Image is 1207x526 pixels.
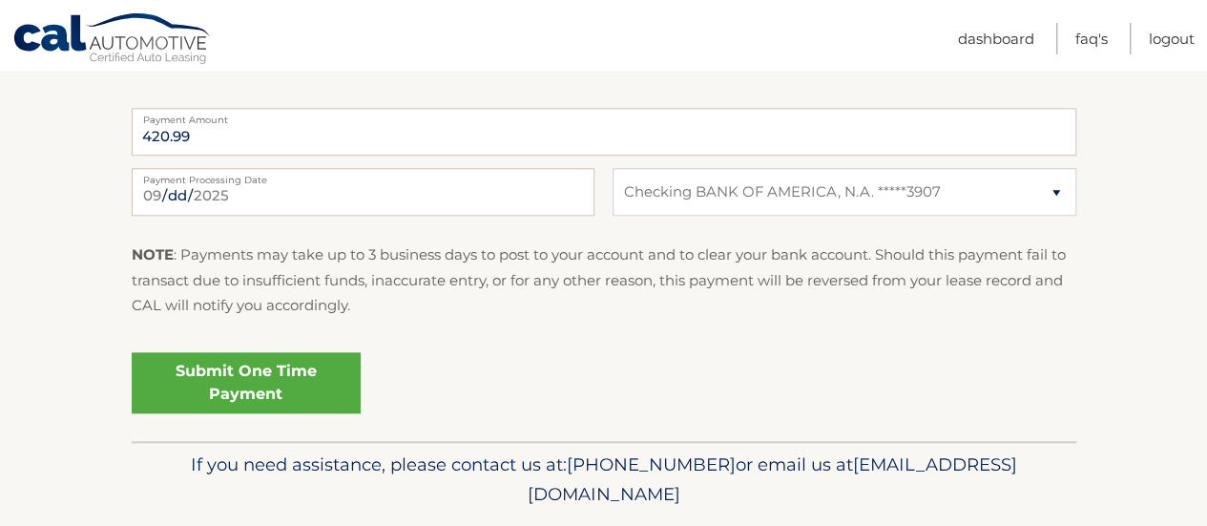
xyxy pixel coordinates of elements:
[132,242,1076,318] p: : Payments may take up to 3 business days to post to your account and to clear your bank account....
[1075,23,1108,54] a: FAQ's
[132,245,174,263] strong: NOTE
[132,352,361,413] a: Submit One Time Payment
[132,168,594,216] input: Payment Date
[1149,23,1195,54] a: Logout
[132,108,1076,123] label: Payment Amount
[144,450,1064,511] p: If you need assistance, please contact us at: or email us at
[958,23,1034,54] a: Dashboard
[132,108,1076,156] input: Payment Amount
[12,12,213,68] a: Cal Automotive
[132,168,594,183] label: Payment Processing Date
[567,453,736,475] span: [PHONE_NUMBER]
